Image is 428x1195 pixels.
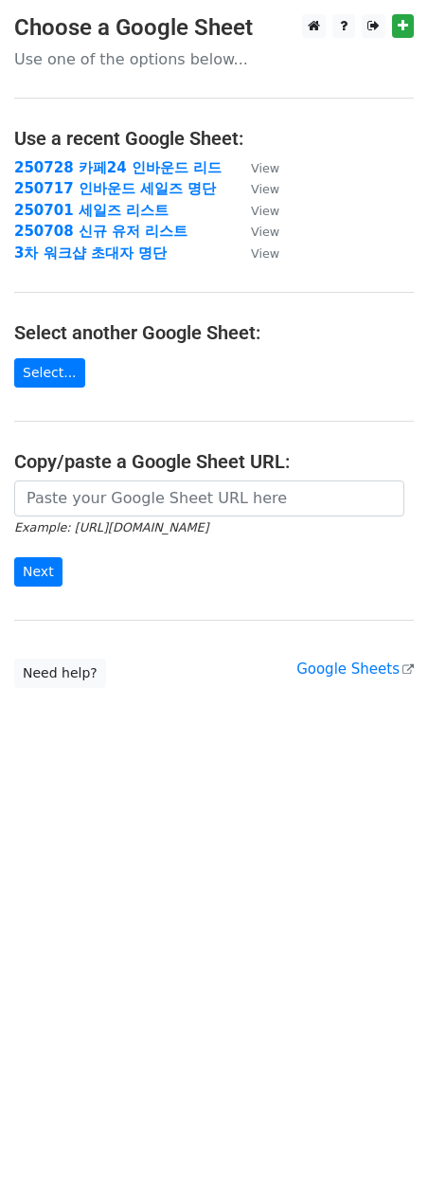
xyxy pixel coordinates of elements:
small: View [251,225,279,239]
a: 250717 인바운드 세일즈 명단 [14,180,216,197]
a: 3차 워크샵 초대자 명단 [14,244,167,262]
a: View [232,202,279,219]
h3: Choose a Google Sheet [14,14,414,42]
small: View [251,204,279,218]
a: View [232,180,279,197]
a: View [232,159,279,176]
a: Google Sheets [296,661,414,678]
p: Use one of the options below... [14,49,414,69]
a: 250728 카페24 인바운드 리드 [14,159,222,176]
a: View [232,244,279,262]
input: Paste your Google Sheet URL here [14,480,404,516]
a: Select... [14,358,85,388]
input: Next [14,557,62,587]
small: Example: [URL][DOMAIN_NAME] [14,520,208,534]
small: View [251,246,279,261]
h4: Use a recent Google Sheet: [14,127,414,150]
a: View [232,223,279,240]
a: Need help? [14,659,106,688]
small: View [251,182,279,196]
a: 250708 신규 유저 리스트 [14,223,187,240]
h4: Copy/paste a Google Sheet URL: [14,450,414,473]
h4: Select another Google Sheet: [14,321,414,344]
small: View [251,161,279,175]
a: 250701 세일즈 리스트 [14,202,169,219]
